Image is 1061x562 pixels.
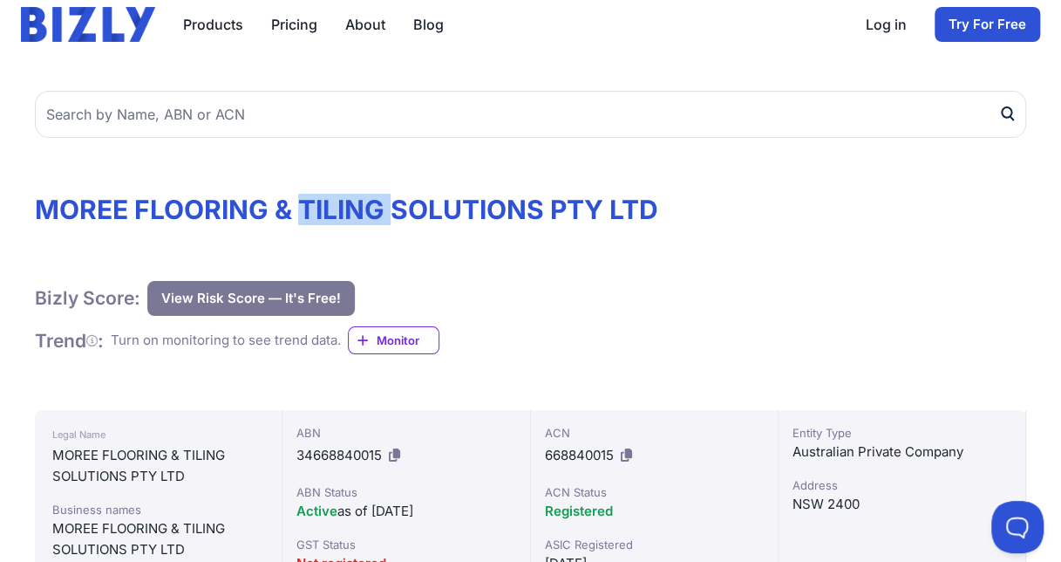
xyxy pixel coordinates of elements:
[348,326,439,354] a: Monitor
[866,14,907,35] a: Log in
[35,194,1026,225] h1: MOREE FLOORING & TILING SOLUTIONS PTY LTD
[52,501,264,518] div: Business names
[377,332,439,349] span: Monitor
[35,91,1026,138] input: Search by Name, ABN or ACN
[991,501,1044,553] iframe: Toggle Customer Support
[792,494,1011,515] div: NSW 2400
[147,281,355,316] button: View Risk Score — It's Free!
[545,424,764,442] div: ACN
[35,329,104,353] h1: Trend :
[296,483,515,501] div: ABN Status
[935,7,1040,42] a: Try For Free
[545,447,614,463] span: 668840015
[296,447,382,463] span: 34668840015
[271,14,317,35] a: Pricing
[296,503,337,519] span: Active
[296,424,515,442] div: ABN
[792,476,1011,494] div: Address
[296,501,515,522] div: as of [DATE]
[296,536,515,553] div: GST Status
[52,424,264,445] div: Legal Name
[52,518,264,560] div: MOREE FLOORING & TILING SOLUTIONS PTY LTD
[545,503,613,519] span: Registered
[111,331,341,351] div: Turn on monitoring to see trend data.
[52,445,264,487] div: MOREE FLOORING & TILING SOLUTIONS PTY LTD
[183,14,243,35] button: Products
[545,536,764,553] div: ASIC Registered
[545,483,764,501] div: ACN Status
[792,442,1011,463] div: Australian Private Company
[792,424,1011,442] div: Entity Type
[413,14,444,35] a: Blog
[35,286,140,310] h1: Bizly Score:
[345,14,385,35] a: About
